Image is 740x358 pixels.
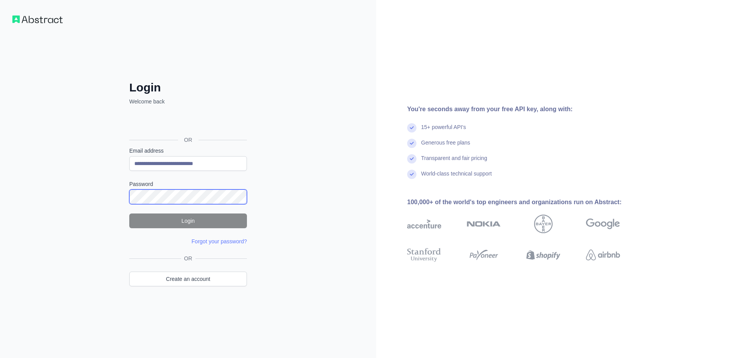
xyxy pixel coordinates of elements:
img: accenture [407,215,441,233]
img: check mark [407,139,416,148]
div: World-class technical support [421,170,492,185]
a: Create an account [129,272,247,286]
img: Workflow [12,15,63,23]
div: 15+ powerful API's [421,123,466,139]
img: check mark [407,123,416,133]
img: nokia [467,215,501,233]
span: OR [178,136,199,144]
div: Transparent and fair pricing [421,154,487,170]
img: stanford university [407,246,441,263]
label: Password [129,180,247,188]
h2: Login [129,81,247,95]
img: payoneer [467,246,501,263]
img: bayer [534,215,553,233]
p: Welcome back [129,98,247,105]
label: Email address [129,147,247,155]
button: Login [129,213,247,228]
img: check mark [407,154,416,164]
iframe: Sign in with Google Button [125,114,249,131]
span: OR [181,255,195,262]
img: shopify [526,246,560,263]
a: Forgot your password? [192,238,247,244]
img: check mark [407,170,416,179]
img: airbnb [586,246,620,263]
div: You're seconds away from your free API key, along with: [407,105,645,114]
div: 100,000+ of the world's top engineers and organizations run on Abstract: [407,198,645,207]
img: google [586,215,620,233]
div: Generous free plans [421,139,470,154]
